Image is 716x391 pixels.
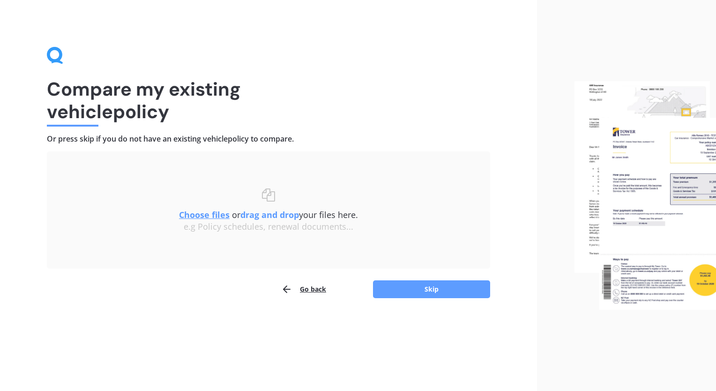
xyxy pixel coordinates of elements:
button: Go back [281,280,326,299]
h1: Compare my existing vehicle policy [47,78,490,123]
img: files.webp [574,81,716,310]
u: Choose files [179,209,230,220]
h4: Or press skip if you do not have an existing vehicle policy to compare. [47,134,490,144]
button: Skip [373,280,490,298]
b: drag and drop [240,209,299,220]
span: or your files here. [179,209,358,220]
div: e.g Policy schedules, renewal documents... [66,222,471,232]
